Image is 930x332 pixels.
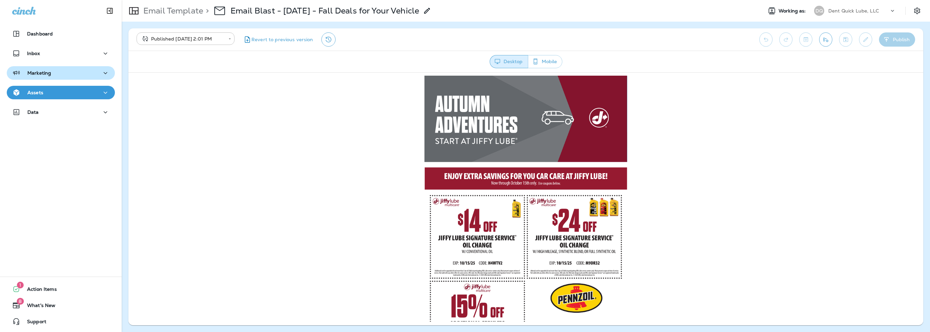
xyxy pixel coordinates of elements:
[819,32,832,47] button: Send test email
[814,6,824,16] div: DQ
[20,286,57,295] span: Action Items
[240,32,316,47] button: Revert to previous version
[230,6,419,16] p: Email Blast - [DATE] - Fall Deals for Your Vehicle
[141,35,224,42] div: Published [DATE] 2:01 PM
[779,8,807,14] span: Working as:
[828,8,879,14] p: Dent Quick Lube, LLC
[7,66,115,80] button: Marketing
[7,299,115,312] button: 8What's New
[7,86,115,99] button: Assets
[27,31,53,36] p: Dashboard
[20,303,55,311] span: What's New
[100,4,119,18] button: Collapse Sidebar
[7,315,115,328] button: Support
[321,32,336,47] button: View Changelog
[251,36,313,43] span: Revert to previous version
[27,70,51,76] p: Marketing
[7,282,115,296] button: 1Action Items
[17,298,24,305] span: 8
[7,105,115,119] button: Data
[27,90,43,95] p: Assets
[528,55,562,68] button: Mobile
[230,6,419,16] div: Email Blast - 9-19-25 - Fall Deals for Your Vehicle
[27,51,40,56] p: Inbox
[296,3,499,313] img: OSG-16977-Dent-Quick-Lube-SEPT-eBlast_01.png
[7,47,115,60] button: Inbox
[20,319,46,327] span: Support
[141,6,203,16] p: Email Template
[911,5,923,17] button: Settings
[27,109,39,115] p: Data
[7,27,115,41] button: Dashboard
[203,6,209,16] p: >
[17,282,24,288] span: 1
[490,55,528,68] button: Desktop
